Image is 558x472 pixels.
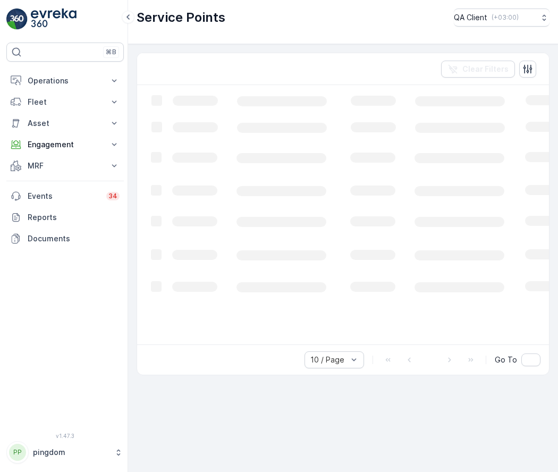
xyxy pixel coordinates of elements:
a: Reports [6,207,124,228]
p: Reports [28,212,120,223]
p: MRF [28,161,103,171]
p: 34 [108,192,117,200]
span: Go To [495,355,517,365]
img: logo_light-DOdMpM7g.png [31,9,77,30]
p: Fleet [28,97,103,107]
p: pingdom [33,447,109,458]
p: QA Client [454,12,487,23]
p: ⌘B [106,48,116,56]
p: Documents [28,233,120,244]
a: Events34 [6,186,124,207]
div: PP [9,444,26,461]
button: QA Client(+03:00) [454,9,549,27]
button: Asset [6,113,124,134]
p: Engagement [28,139,103,150]
button: MRF [6,155,124,176]
button: Engagement [6,134,124,155]
p: Clear Filters [462,64,509,74]
span: v 1.47.3 [6,433,124,439]
p: Operations [28,75,103,86]
a: Documents [6,228,124,249]
img: logo [6,9,28,30]
button: Fleet [6,91,124,113]
button: Clear Filters [441,61,515,78]
p: Service Points [137,9,225,26]
p: Events [28,191,100,201]
button: PPpingdom [6,441,124,463]
button: Operations [6,70,124,91]
p: ( +03:00 ) [492,13,519,22]
p: Asset [28,118,103,129]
